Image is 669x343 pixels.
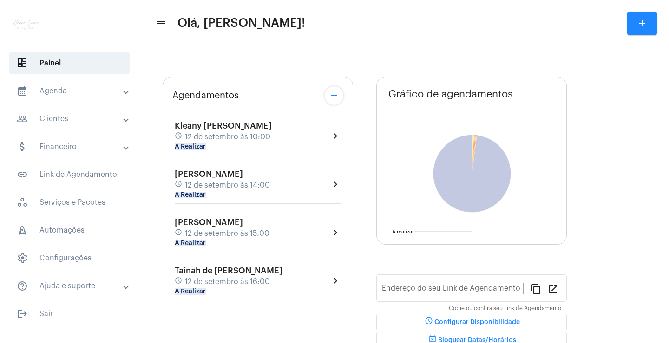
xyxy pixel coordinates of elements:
[17,225,28,236] span: sidenav icon
[175,240,206,246] mat-chip: A Realizar
[9,52,130,74] span: Painel
[423,319,520,325] span: Configurar Disponibilidade
[449,305,561,312] mat-hint: Copie ou confira seu Link de Agendamento
[9,163,130,186] span: Link de Agendamento
[17,169,28,180] mat-icon: sidenav icon
[175,180,183,190] mat-icon: schedule
[175,170,243,178] span: [PERSON_NAME]
[17,252,28,264] span: sidenav icon
[548,283,559,294] mat-icon: open_in_new
[9,219,130,241] span: Automações
[175,218,243,227] span: [PERSON_NAME]
[175,122,272,130] span: Kleany [PERSON_NAME]
[328,90,340,101] mat-icon: add
[9,303,130,325] span: Sair
[330,130,341,142] mat-icon: chevron_right
[636,18,648,29] mat-icon: add
[330,227,341,238] mat-icon: chevron_right
[185,133,270,141] span: 12 de setembro às 10:00
[175,228,183,239] mat-icon: schedule
[330,275,341,286] mat-icon: chevron_right
[17,113,28,124] mat-icon: sidenav icon
[330,179,341,190] mat-icon: chevron_right
[175,192,206,198] mat-chip: A Realizar
[185,181,270,189] span: 12 de setembro às 14:00
[175,143,206,150] mat-chip: A Realizar
[6,80,139,102] mat-expansion-panel-header: sidenav iconAgenda
[17,58,28,69] span: sidenav icon
[388,89,513,100] span: Gráfico de agendamentos
[531,283,542,294] mat-icon: content_copy
[392,229,414,234] text: A realizar
[9,247,130,269] span: Configurações
[17,197,28,208] span: sidenav icon
[423,317,434,328] mat-icon: schedule
[175,288,206,295] mat-chip: A Realizar
[175,266,282,275] span: Tainah de [PERSON_NAME]
[177,16,305,31] span: Olá, [PERSON_NAME]!
[17,141,28,152] mat-icon: sidenav icon
[376,314,567,330] button: Configurar Disponibilidade
[17,308,28,319] mat-icon: sidenav icon
[17,85,28,97] mat-icon: sidenav icon
[185,229,269,238] span: 12 de setembro às 15:00
[17,280,124,291] mat-panel-title: Ajuda e suporte
[17,113,124,124] mat-panel-title: Clientes
[17,141,124,152] mat-panel-title: Financeiro
[6,275,139,297] mat-expansion-panel-header: sidenav iconAjuda e suporte
[7,5,45,42] img: f9e0517c-2aa2-1b6c-d26d-1c000eb5ca88.png
[17,280,28,291] mat-icon: sidenav icon
[9,191,130,214] span: Serviços e Pacotes
[175,132,183,142] mat-icon: schedule
[6,108,139,130] mat-expansion-panel-header: sidenav iconClientes
[382,286,523,294] input: Link
[172,91,239,101] span: Agendamentos
[6,136,139,158] mat-expansion-panel-header: sidenav iconFinanceiro
[17,85,124,97] mat-panel-title: Agenda
[185,278,270,286] span: 12 de setembro às 16:00
[156,18,165,29] mat-icon: sidenav icon
[175,277,183,287] mat-icon: schedule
